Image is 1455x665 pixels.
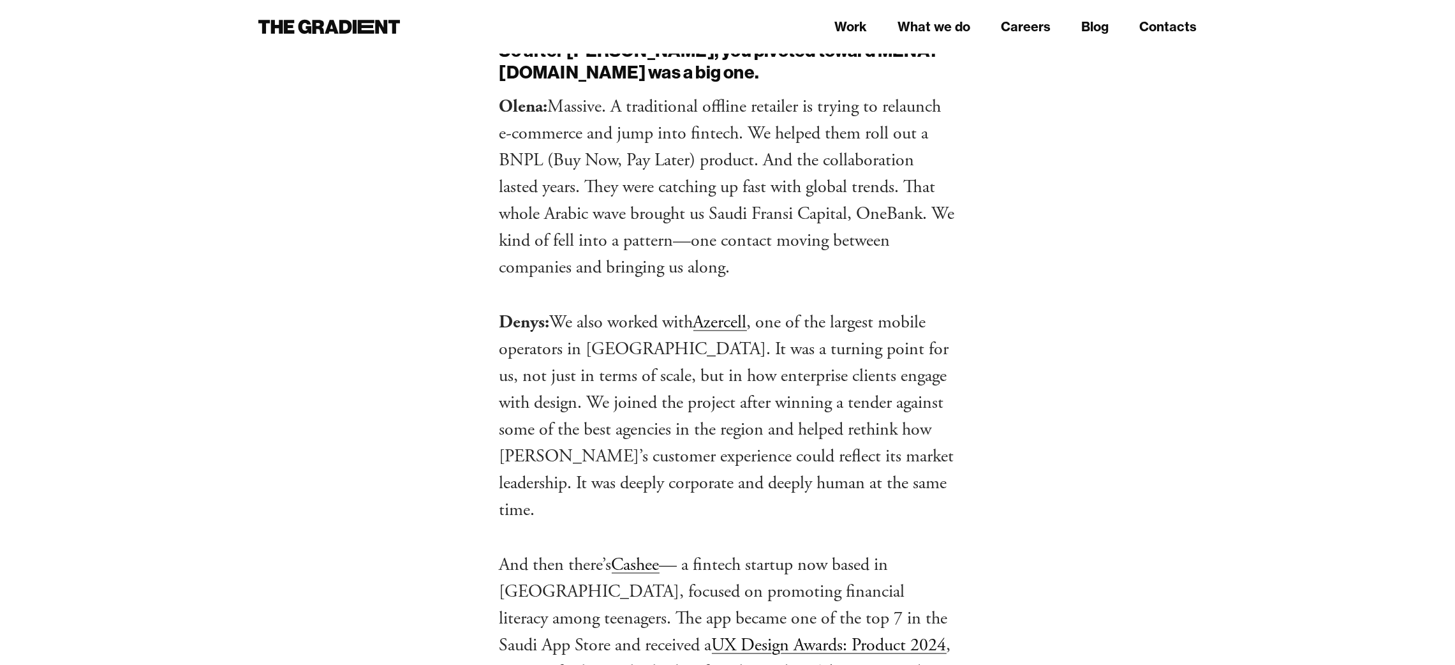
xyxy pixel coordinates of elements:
a: Azercell [693,311,747,334]
p: We also worked with , one of the largest mobile operators in [GEOGRAPHIC_DATA]. It was a turning ... [499,309,956,523]
a: Work [834,17,867,36]
strong: Olena: [499,95,548,118]
strong: Denys: [499,311,550,334]
a: Blog [1081,17,1109,36]
a: What we do [897,17,970,36]
a: UX Design Awards: Product 2024 [712,634,947,657]
a: Careers [1001,17,1051,36]
h2: So after [PERSON_NAME], you pivoted toward MENA? [DOMAIN_NAME] was a big one. [499,40,956,82]
p: Massive. A traditional offline retailer is trying to relaunch e-commerce and jump into fintech. W... [499,93,956,281]
a: Cashee [612,553,660,576]
a: Contacts [1139,17,1197,36]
